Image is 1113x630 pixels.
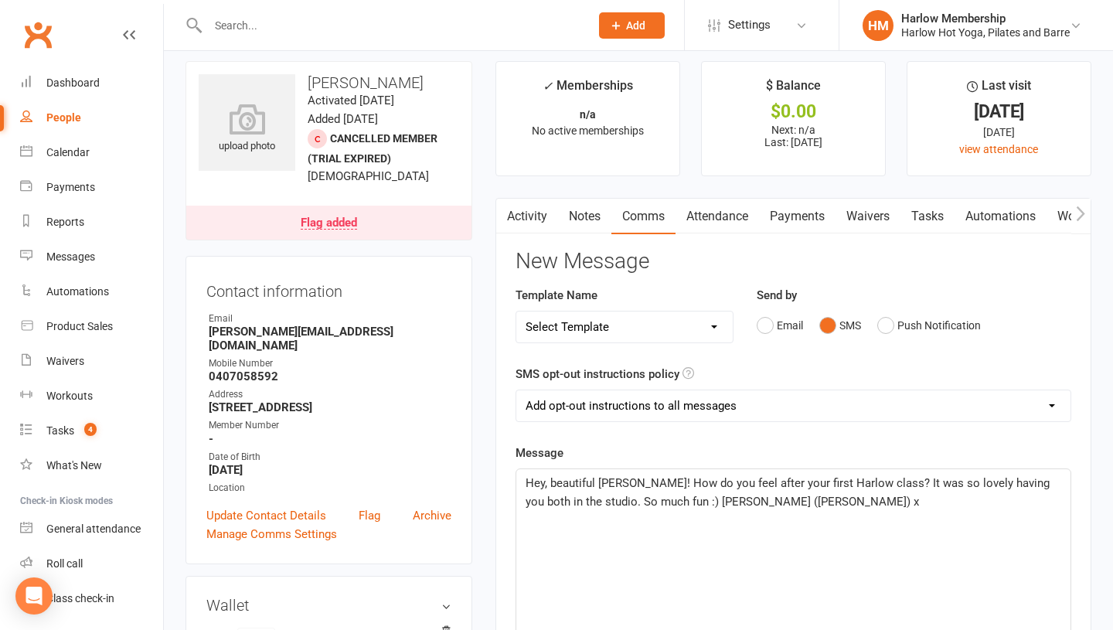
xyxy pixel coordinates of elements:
div: Waivers [46,355,84,367]
a: Roll call [20,547,163,581]
a: Workouts [20,379,163,414]
div: Member Number [209,418,451,433]
button: SMS [819,311,861,340]
a: What's New [20,448,163,483]
div: Class check-in [46,592,114,604]
div: Location [209,481,451,495]
a: Tasks [900,199,955,234]
div: Roll call [46,557,83,570]
a: Update Contact Details [206,506,326,525]
div: Harlow Hot Yoga, Pilates and Barre [901,26,1070,39]
time: Added [DATE] [308,112,378,126]
a: Tasks 4 [20,414,163,448]
time: Activated [DATE] [308,94,394,107]
span: Settings [728,8,771,43]
a: Messages [20,240,163,274]
strong: [STREET_ADDRESS] [209,400,451,414]
a: Class kiosk mode [20,581,163,616]
button: Add [599,12,665,39]
div: Date of Birth [209,450,451,465]
div: upload photo [199,104,295,155]
div: Memberships [543,76,633,104]
a: People [20,100,163,135]
strong: n/a [580,108,596,121]
label: Template Name [516,286,597,305]
div: Open Intercom Messenger [15,577,53,615]
label: SMS opt-out instructions policy [516,365,679,383]
h3: Contact information [206,277,451,300]
div: Mobile Number [209,356,451,371]
a: Automations [20,274,163,309]
a: Manage Comms Settings [206,525,337,543]
strong: - [209,432,451,446]
a: Payments [20,170,163,205]
a: view attendance [959,143,1038,155]
div: Address [209,387,451,402]
div: Workouts [46,390,93,402]
div: Reports [46,216,84,228]
a: Attendance [676,199,759,234]
div: Product Sales [46,320,113,332]
a: Calendar [20,135,163,170]
strong: [PERSON_NAME][EMAIL_ADDRESS][DOMAIN_NAME] [209,325,451,352]
i: ✓ [543,79,553,94]
h3: Wallet [206,597,451,614]
div: People [46,111,81,124]
p: Next: n/a Last: [DATE] [716,124,871,148]
h3: New Message [516,250,1071,274]
label: Send by [757,286,797,305]
span: Add [626,19,645,32]
a: Waivers [20,344,163,379]
div: Harlow Membership [901,12,1070,26]
a: General attendance kiosk mode [20,512,163,547]
input: Search... [203,15,579,36]
label: Message [516,444,563,462]
span: No active memberships [532,124,644,137]
span: Cancelled member (trial expired) [308,132,437,165]
div: [DATE] [921,104,1077,120]
div: Automations [46,285,109,298]
div: HM [863,10,893,41]
div: Dashboard [46,77,100,89]
a: Notes [558,199,611,234]
a: Activity [496,199,558,234]
button: Email [757,311,803,340]
a: Reports [20,205,163,240]
a: Flag [359,506,380,525]
span: Hey, beautiful [PERSON_NAME]! How do you feel after your first Harlow class? It was so lovely hav... [526,476,1053,509]
span: 4 [84,423,97,436]
div: What's New [46,459,102,472]
div: Payments [46,181,95,193]
strong: 0407058592 [209,369,451,383]
div: Flag added [301,217,357,230]
a: Clubworx [19,15,57,54]
button: Push Notification [877,311,981,340]
h3: [PERSON_NAME] [199,74,459,91]
a: Product Sales [20,309,163,344]
div: $ Balance [766,76,821,104]
a: Comms [611,199,676,234]
div: [DATE] [921,124,1077,141]
span: [DEMOGRAPHIC_DATA] [308,169,429,183]
div: Email [209,312,451,326]
div: Calendar [46,146,90,158]
a: Payments [759,199,836,234]
div: Last visit [967,76,1031,104]
div: General attendance [46,523,141,535]
div: $0.00 [716,104,871,120]
a: Waivers [836,199,900,234]
div: Messages [46,250,95,263]
a: Archive [413,506,451,525]
strong: [DATE] [209,463,451,477]
div: Tasks [46,424,74,437]
a: Dashboard [20,66,163,100]
a: Automations [955,199,1047,234]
